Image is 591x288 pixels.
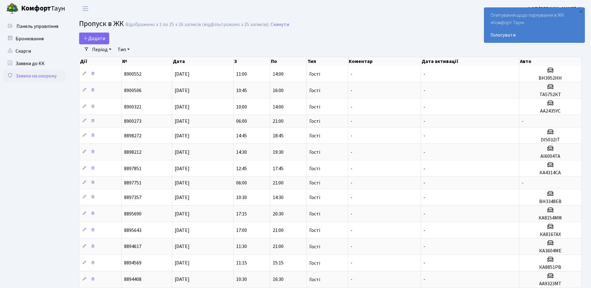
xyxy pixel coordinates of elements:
[273,71,284,78] span: 14:00
[79,18,124,29] span: Пропуск в ЖК
[175,243,190,250] span: [DATE]
[273,194,284,201] span: 14:30
[273,165,284,172] span: 17:45
[124,149,141,156] span: 8898212
[351,132,352,139] span: -
[122,57,172,66] th: №
[273,118,284,125] span: 21:00
[175,71,190,78] span: [DATE]
[124,194,141,201] span: 8897357
[124,210,141,217] span: 8895690
[423,104,425,110] span: -
[351,227,352,234] span: -
[423,118,425,125] span: -
[351,104,352,110] span: -
[175,165,190,172] span: [DATE]
[175,179,190,186] span: [DATE]
[236,243,247,250] span: 11:30
[125,22,269,28] div: Відображено з 1 по 25 з 26 записів (відфільтровано з 25 записів).
[124,71,141,78] span: 8900552
[351,243,352,250] span: -
[172,57,234,66] th: Дата
[309,261,320,266] span: Гості
[6,2,19,15] img: logo.png
[423,149,425,156] span: -
[273,243,284,250] span: 21:00
[83,35,105,42] span: Додати
[309,72,320,77] span: Гості
[522,137,579,143] h5: DI5032IT
[236,71,247,78] span: 11:00
[522,179,524,186] span: -
[273,276,284,283] span: 16:30
[351,149,352,156] span: -
[175,260,190,267] span: [DATE]
[273,227,284,234] span: 21:00
[175,276,190,283] span: [DATE]
[522,108,579,114] h5: АА2435YC
[175,210,190,217] span: [DATE]
[273,149,284,156] span: 19:30
[309,104,320,109] span: Гості
[124,179,141,186] span: 8897751
[234,57,270,66] th: З
[522,199,579,205] h5: ВН3348ЕВ
[90,44,114,55] a: Період
[78,3,93,14] button: Переключити навігацію
[522,232,579,237] h5: КА8167АХ
[175,194,190,201] span: [DATE]
[236,132,247,139] span: 14:45
[423,243,425,250] span: -
[423,194,425,201] span: -
[519,57,582,66] th: Авто
[309,133,320,138] span: Гості
[124,87,141,94] span: 8900506
[522,92,579,98] h5: ТА5752КТ
[175,149,190,156] span: [DATE]
[236,165,247,172] span: 12:45
[175,87,190,94] span: [DATE]
[309,166,320,171] span: Гості
[423,71,425,78] span: -
[522,75,579,81] h5: ВН3952НН
[3,57,65,70] a: Заявки до КК
[309,228,320,233] span: Гості
[309,277,320,282] span: Гості
[3,20,65,33] a: Панель управління
[423,276,425,283] span: -
[490,31,578,39] a: Голосувати
[124,227,141,234] span: 8895643
[273,132,284,139] span: 18:45
[236,104,247,110] span: 10:00
[351,87,352,94] span: -
[3,45,65,57] a: Скарги
[79,57,122,66] th: Дії
[273,104,284,110] span: 14:00
[271,22,289,28] a: Скинути
[307,57,348,66] th: Тип
[236,179,247,186] span: 06:00
[527,5,584,12] a: ФОП [PERSON_NAME]. Н.
[236,118,247,125] span: 06:00
[236,210,247,217] span: 17:15
[423,179,425,186] span: -
[175,118,190,125] span: [DATE]
[236,227,247,234] span: 17:00
[124,243,141,250] span: 8894617
[351,165,352,172] span: -
[236,276,247,283] span: 10:30
[351,118,352,125] span: -
[16,23,58,30] span: Панель управління
[351,260,352,267] span: -
[124,104,141,110] span: 8900321
[175,132,190,139] span: [DATE]
[309,119,320,124] span: Гості
[522,281,579,287] h5: АА9323МТ
[236,260,247,267] span: 11:15
[423,210,425,217] span: -
[21,3,65,14] span: Таун
[124,118,141,125] span: 8900273
[21,3,51,13] b: Комфорт
[351,276,352,283] span: -
[423,165,425,172] span: -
